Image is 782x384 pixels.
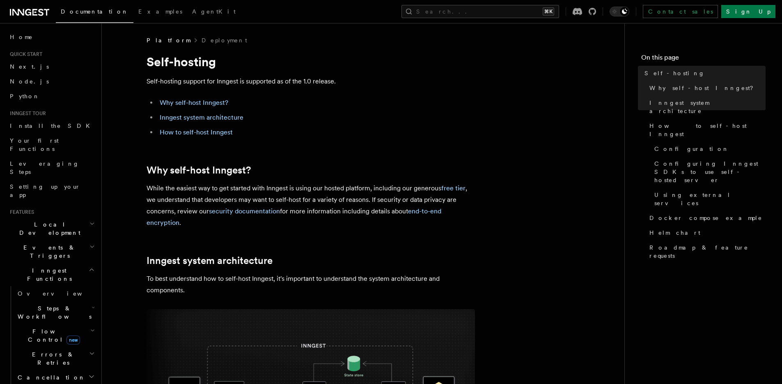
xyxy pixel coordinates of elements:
a: Configuration [651,141,766,156]
span: Inngest tour [7,110,46,117]
button: Toggle dark mode [610,7,629,16]
a: Node.js [7,74,96,89]
a: Self-hosting [641,66,766,81]
span: Local Development [7,220,89,237]
span: Configuration [654,145,729,153]
a: security documentation [209,207,280,215]
span: Install the SDK [10,123,95,129]
span: new [67,335,80,345]
a: Overview [14,286,96,301]
a: Docker compose example [646,211,766,225]
span: Events & Triggers [7,243,89,260]
span: Inngest Functions [7,266,89,283]
span: Node.js [10,78,49,85]
a: Inngest system architecture [147,255,273,266]
a: Sign Up [721,5,775,18]
span: Helm chart [649,229,700,237]
kbd: ⌘K [543,7,554,16]
span: Self-hosting [644,69,705,77]
button: Flow Controlnew [14,324,96,347]
button: Inngest Functions [7,263,96,286]
span: Platform [147,36,190,44]
a: Leveraging Steps [7,156,96,179]
a: Documentation [56,2,133,23]
span: Docker compose example [649,214,762,222]
span: Home [10,33,33,41]
button: Steps & Workflows [14,301,96,324]
span: Overview [18,290,102,297]
a: How to self-host Inngest [160,128,233,136]
a: Home [7,30,96,44]
a: Next.js [7,59,96,74]
a: Why self-host Inngest? [160,99,228,106]
span: Quick start [7,51,42,58]
span: Leveraging Steps [10,160,79,175]
a: Roadmap & feature requests [646,240,766,263]
a: Examples [133,2,187,22]
h1: Self-hosting [147,54,475,69]
a: How to self-host Inngest [646,118,766,141]
span: Documentation [61,8,128,15]
button: Events & Triggers [7,240,96,263]
p: While the easiest way to get started with Inngest is using our hosted platform, including our gen... [147,183,475,229]
span: Examples [138,8,182,15]
h4: On this page [641,53,766,66]
a: Inngest system architecture [646,95,766,118]
span: Roadmap & feature requests [649,243,766,260]
a: Python [7,89,96,104]
p: Self-hosting support for Inngest is supported as of the 1.0 release. [147,76,475,87]
a: Install the SDK [7,118,96,133]
span: How to self-host Inngest [649,122,766,138]
span: Flow Control [14,327,90,344]
span: Cancellation [14,373,85,382]
span: Configuring Inngest SDKs to use self-hosted server [654,160,766,184]
span: Inngest system architecture [649,99,766,115]
span: Your first Functions [10,137,59,152]
a: Your first Functions [7,133,96,156]
a: Using external services [651,187,766,211]
span: Python [10,93,40,99]
a: free tier [441,184,466,192]
span: Next.js [10,63,49,70]
a: Inngest system architecture [160,113,243,121]
a: AgentKit [187,2,241,22]
a: Deployment [202,36,247,44]
button: Search...⌘K [401,5,559,18]
span: Features [7,209,34,215]
span: Errors & Retries [14,350,89,367]
a: Configuring Inngest SDKs to use self-hosted server [651,156,766,187]
span: Using external services [654,191,766,207]
a: Why self-host Inngest? [646,81,766,95]
p: To best understand how to self-host Inngest, it's important to understand the system architecture... [147,273,475,296]
a: Helm chart [646,225,766,240]
span: Steps & Workflows [14,304,92,321]
button: Local Development [7,217,96,240]
span: Setting up your app [10,183,80,198]
span: AgentKit [192,8,236,15]
a: Setting up your app [7,179,96,202]
span: Why self-host Inngest? [649,84,759,92]
button: Errors & Retries [14,347,96,370]
a: Contact sales [643,5,718,18]
a: Why self-host Inngest? [147,164,251,176]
